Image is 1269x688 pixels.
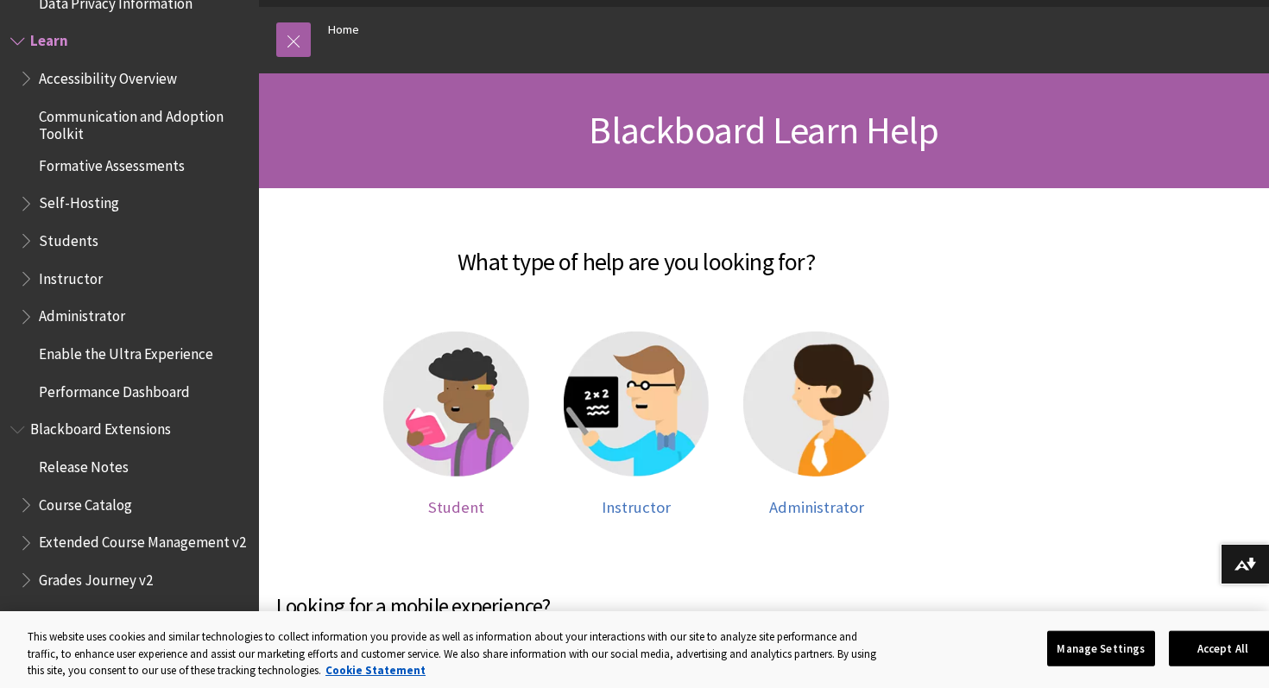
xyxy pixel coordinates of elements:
[328,19,359,41] a: Home
[325,663,426,678] a: More information about your privacy, opens in a new tab
[276,223,996,280] h2: What type of help are you looking for?
[39,565,153,589] span: Grades Journey v2
[428,497,484,517] span: Student
[383,331,529,517] a: Student help Student
[39,302,125,325] span: Administrator
[743,331,889,517] a: Administrator help Administrator
[39,151,185,174] span: Formative Assessments
[30,27,68,50] span: Learn
[769,497,864,517] span: Administrator
[39,339,213,363] span: Enable the Ultra Experience
[39,528,246,552] span: Extended Course Management v2
[1047,630,1155,666] button: Manage Settings
[28,628,888,679] div: This website uses cookies and similar technologies to collect information you provide as well as ...
[39,189,119,212] span: Self-Hosting
[39,490,132,514] span: Course Catalog
[564,331,710,477] img: Instructor help
[39,102,247,142] span: Communication and Adoption Toolkit
[30,415,171,439] span: Blackboard Extensions
[39,226,98,249] span: Students
[39,452,129,476] span: Release Notes
[39,64,177,87] span: Accessibility Overview
[39,377,190,401] span: Performance Dashboard
[743,331,889,477] img: Administrator help
[383,331,529,477] img: Student help
[10,27,249,407] nav: Book outline for Blackboard Learn Help
[39,603,192,627] span: Reporting Framework v2
[589,106,938,154] span: Blackboard Learn Help
[276,590,996,623] h3: Looking for a mobile experience?
[39,264,103,287] span: Instructor
[564,331,710,517] a: Instructor help Instructor
[602,497,671,517] span: Instructor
